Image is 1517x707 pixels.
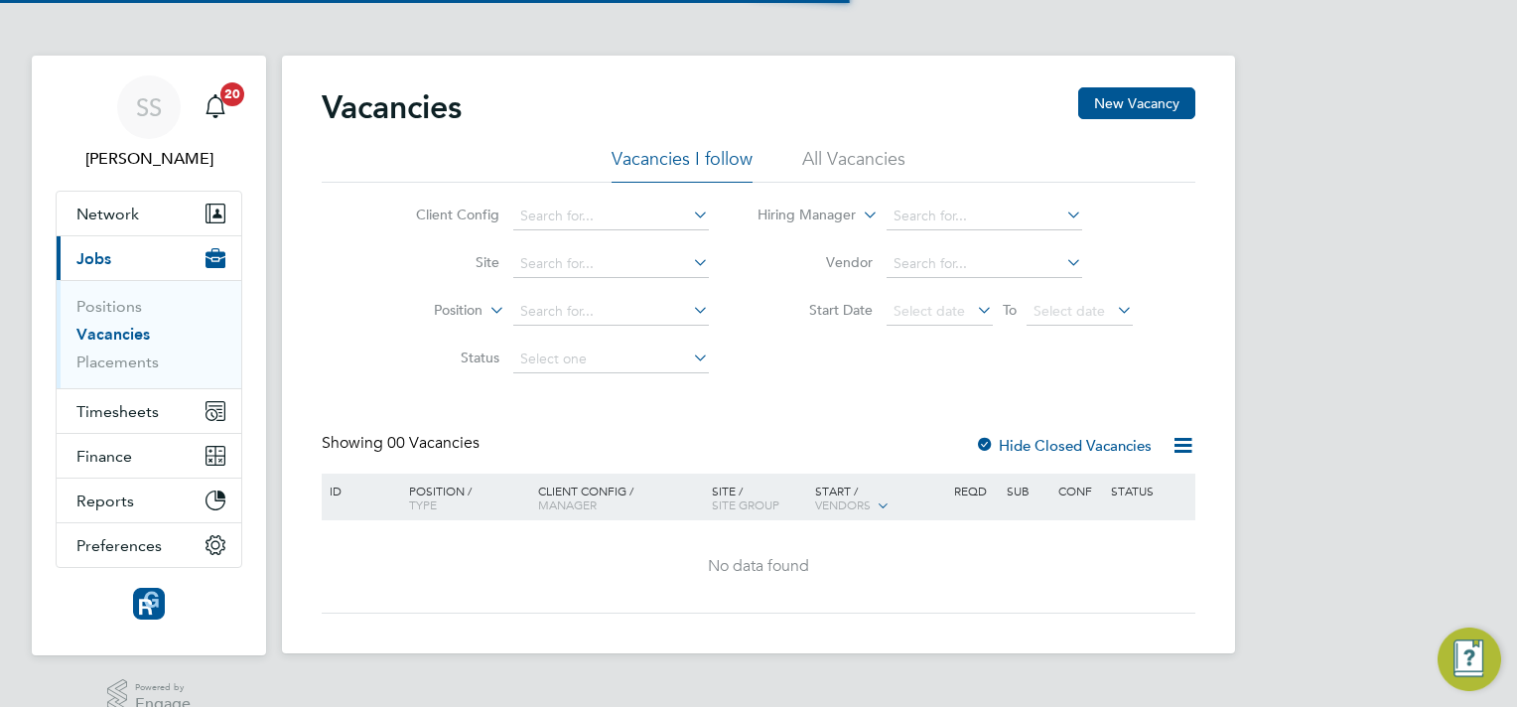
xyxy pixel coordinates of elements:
[387,433,480,453] span: 00 Vacancies
[513,346,709,373] input: Select one
[325,556,1192,577] div: No data found
[76,492,134,510] span: Reports
[758,301,873,319] label: Start Date
[513,203,709,230] input: Search for...
[409,496,437,512] span: Type
[815,496,871,512] span: Vendors
[810,474,949,523] div: Start /
[76,353,159,371] a: Placements
[949,474,1001,507] div: Reqd
[76,297,142,316] a: Positions
[32,56,266,655] nav: Main navigation
[887,203,1082,230] input: Search for...
[538,496,597,512] span: Manager
[612,147,753,183] li: Vacancies I follow
[57,479,241,522] button: Reports
[76,249,111,268] span: Jobs
[322,87,462,127] h2: Vacancies
[1002,474,1053,507] div: Sub
[76,402,159,421] span: Timesheets
[322,433,483,454] div: Showing
[76,325,150,344] a: Vacancies
[385,349,499,366] label: Status
[57,523,241,567] button: Preferences
[56,75,242,171] a: SS[PERSON_NAME]
[513,298,709,326] input: Search for...
[894,302,965,320] span: Select date
[57,192,241,235] button: Network
[758,253,873,271] label: Vendor
[975,436,1152,455] label: Hide Closed Vacancies
[1438,628,1501,691] button: Engage Resource Center
[76,536,162,555] span: Preferences
[385,206,499,223] label: Client Config
[1078,87,1195,119] button: New Vacancy
[887,250,1082,278] input: Search for...
[57,434,241,478] button: Finance
[57,280,241,388] div: Jobs
[196,75,235,139] a: 20
[712,496,779,512] span: Site Group
[76,205,139,223] span: Network
[385,253,499,271] label: Site
[220,82,244,106] span: 20
[394,474,533,521] div: Position /
[368,301,483,321] label: Position
[513,250,709,278] input: Search for...
[802,147,905,183] li: All Vacancies
[135,679,191,696] span: Powered by
[325,474,394,507] div: ID
[57,389,241,433] button: Timesheets
[533,474,707,521] div: Client Config /
[56,147,242,171] span: Sasha Steeples
[1034,302,1105,320] span: Select date
[997,297,1023,323] span: To
[742,206,856,225] label: Hiring Manager
[56,588,242,620] a: Go to home page
[76,447,132,466] span: Finance
[57,236,241,280] button: Jobs
[133,588,165,620] img: resourcinggroup-logo-retina.png
[1053,474,1105,507] div: Conf
[1106,474,1192,507] div: Status
[136,94,162,120] span: SS
[707,474,811,521] div: Site /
